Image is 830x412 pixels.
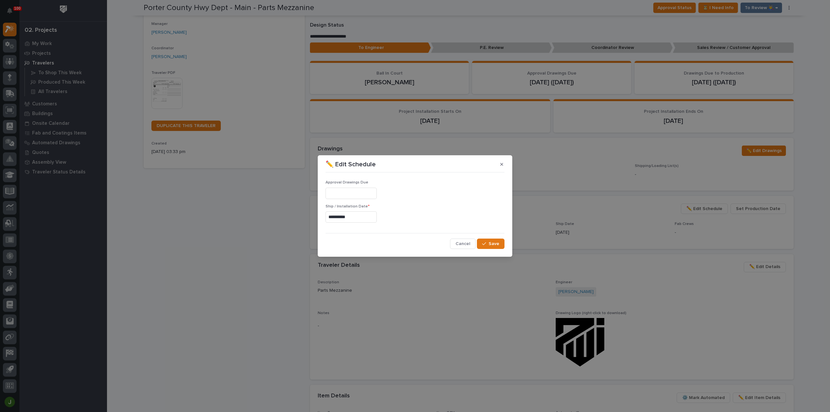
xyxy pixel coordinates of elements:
span: Approval Drawings Due [326,181,368,184]
button: Cancel [450,239,476,249]
span: Save [489,241,499,247]
span: Ship / Installation Date [326,205,370,208]
span: Cancel [456,241,470,247]
button: Save [477,239,504,249]
p: ✏️ Edit Schedule [326,160,376,168]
